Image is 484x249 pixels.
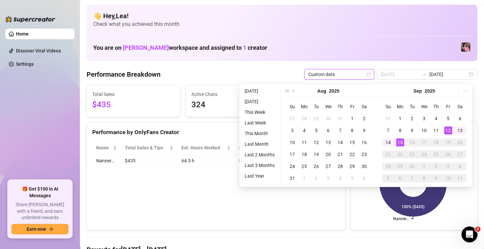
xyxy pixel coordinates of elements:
[420,162,428,170] div: 1
[382,160,394,172] td: 2025-09-28
[286,113,298,124] td: 2025-07-27
[358,113,370,124] td: 2025-08-02
[366,72,370,76] span: calendar
[432,174,440,182] div: 9
[242,140,277,148] li: Last Month
[334,113,346,124] td: 2025-07-31
[442,148,454,160] td: 2025-09-26
[454,113,466,124] td: 2025-09-06
[346,148,358,160] td: 2025-08-22
[300,138,308,146] div: 11
[322,148,334,160] td: 2025-08-20
[298,136,310,148] td: 2025-08-11
[298,148,310,160] td: 2025-08-18
[242,119,277,127] li: Last Week
[346,136,358,148] td: 2025-08-15
[181,144,225,151] div: Est. Hours Worked
[286,148,298,160] td: 2025-08-17
[242,87,277,95] li: [DATE]
[177,154,235,167] td: 64.5 h
[456,126,464,134] div: 13
[324,115,332,123] div: 30
[5,16,55,23] img: logo-BBDzfeDw.svg
[346,172,358,184] td: 2025-09-05
[298,124,310,136] td: 2025-08-04
[348,115,356,123] div: 1
[384,138,392,146] div: 14
[334,101,346,113] th: Th
[298,160,310,172] td: 2025-08-25
[384,162,392,170] div: 28
[420,174,428,182] div: 8
[334,136,346,148] td: 2025-08-14
[432,150,440,158] div: 25
[312,174,320,182] div: 2
[322,172,334,184] td: 2025-09-03
[123,44,169,51] span: [PERSON_NAME]
[286,136,298,148] td: 2025-08-10
[283,84,290,98] button: Last year (Control + left)
[456,138,464,146] div: 20
[384,150,392,158] div: 21
[420,126,428,134] div: 10
[430,148,442,160] td: 2025-09-25
[461,42,470,52] img: Nanner
[322,124,334,136] td: 2025-08-06
[312,138,320,146] div: 12
[324,162,332,170] div: 27
[396,126,404,134] div: 8
[430,160,442,172] td: 2025-10-02
[242,108,277,116] li: This Week
[242,129,277,137] li: This Month
[312,150,320,158] div: 19
[396,115,404,123] div: 1
[336,126,344,134] div: 7
[418,172,430,184] td: 2025-10-08
[334,148,346,160] td: 2025-08-21
[121,154,177,167] td: $435
[442,101,454,113] th: Fr
[360,150,368,158] div: 23
[348,138,356,146] div: 15
[406,148,418,160] td: 2025-09-23
[384,174,392,182] div: 5
[454,101,466,113] th: Sa
[430,124,442,136] td: 2025-09-11
[92,128,340,137] div: Performance by OnlyFans Creator
[394,148,406,160] td: 2025-09-22
[312,115,320,123] div: 29
[394,124,406,136] td: 2025-09-08
[384,115,392,123] div: 31
[348,126,356,134] div: 8
[300,115,308,123] div: 28
[442,136,454,148] td: 2025-09-19
[242,98,277,106] li: [DATE]
[406,136,418,148] td: 2025-09-16
[432,162,440,170] div: 2
[324,174,332,182] div: 3
[442,160,454,172] td: 2025-10-03
[382,124,394,136] td: 2025-09-07
[92,99,175,111] span: $435
[360,115,368,123] div: 2
[408,150,416,158] div: 23
[288,150,296,158] div: 17
[312,126,320,134] div: 5
[310,148,322,160] td: 2025-08-19
[358,172,370,184] td: 2025-09-06
[432,138,440,146] div: 18
[394,136,406,148] td: 2025-09-15
[324,150,332,158] div: 20
[322,101,334,113] th: We
[310,124,322,136] td: 2025-08-05
[288,174,296,182] div: 31
[420,115,428,123] div: 3
[96,144,112,151] span: Name
[444,138,452,146] div: 19
[16,31,29,37] a: Home
[406,160,418,172] td: 2025-09-30
[336,138,344,146] div: 14
[418,113,430,124] td: 2025-09-03
[322,136,334,148] td: 2025-08-13
[430,172,442,184] td: 2025-10-09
